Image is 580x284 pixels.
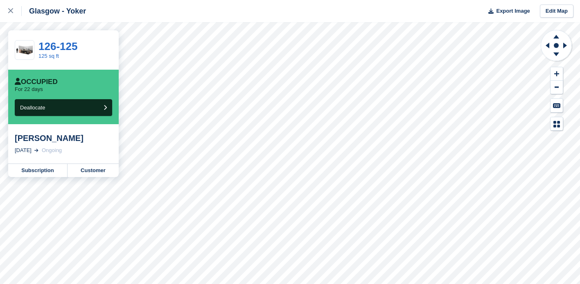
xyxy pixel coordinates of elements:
[20,105,45,111] span: Deallocate
[15,43,34,57] img: 125-sqft-unit.jpg
[22,6,86,16] div: Glasgow - Yoker
[551,81,563,94] button: Zoom Out
[15,78,58,86] div: Occupied
[496,7,530,15] span: Export Image
[38,40,77,52] a: 126-125
[15,133,112,143] div: [PERSON_NAME]
[42,146,62,154] div: Ongoing
[34,149,38,152] img: arrow-right-light-icn-cde0832a797a2874e46488d9cf13f60e5c3a73dbe684e267c42b8395dfbc2abf.svg
[551,117,563,131] button: Map Legend
[483,5,530,18] button: Export Image
[551,99,563,112] button: Keyboard Shortcuts
[8,164,68,177] a: Subscription
[15,146,32,154] div: [DATE]
[15,86,43,93] p: For 22 days
[15,99,112,116] button: Deallocate
[551,67,563,81] button: Zoom In
[38,53,59,59] a: 125 sq ft
[540,5,573,18] a: Edit Map
[68,164,119,177] a: Customer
